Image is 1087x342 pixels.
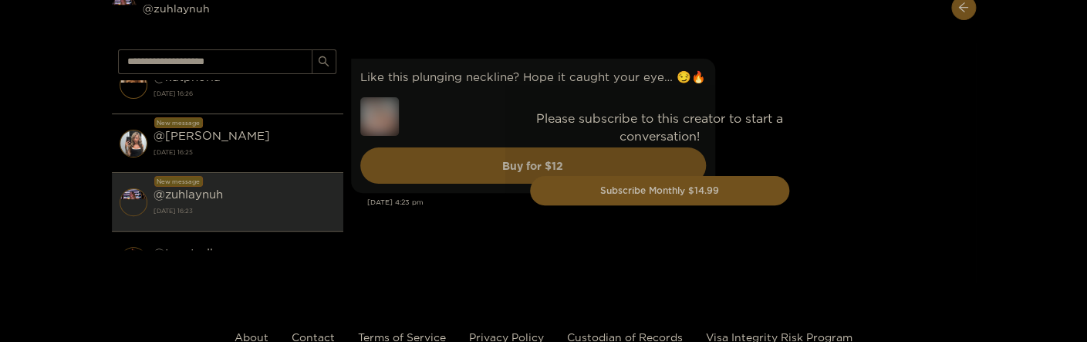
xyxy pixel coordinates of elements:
[120,130,147,157] img: conversation
[154,129,270,142] strong: @ [PERSON_NAME]
[154,204,336,218] strong: [DATE] 16:23
[154,145,336,159] strong: [DATE] 16:25
[318,56,329,69] span: search
[154,176,203,187] div: New message
[154,246,235,259] strong: @ tayntedlove
[154,117,203,128] div: New message
[154,188,223,201] strong: @ zuhlaynuh
[957,2,969,15] span: arrow-left
[120,188,147,216] img: conversation
[530,110,789,145] p: Please subscribe to this creator to start a conversation!
[530,176,789,205] button: Subscribe Monthly $14.99
[120,247,147,275] img: conversation
[120,71,147,99] img: conversation
[154,86,336,100] strong: [DATE] 16:26
[312,49,336,74] button: search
